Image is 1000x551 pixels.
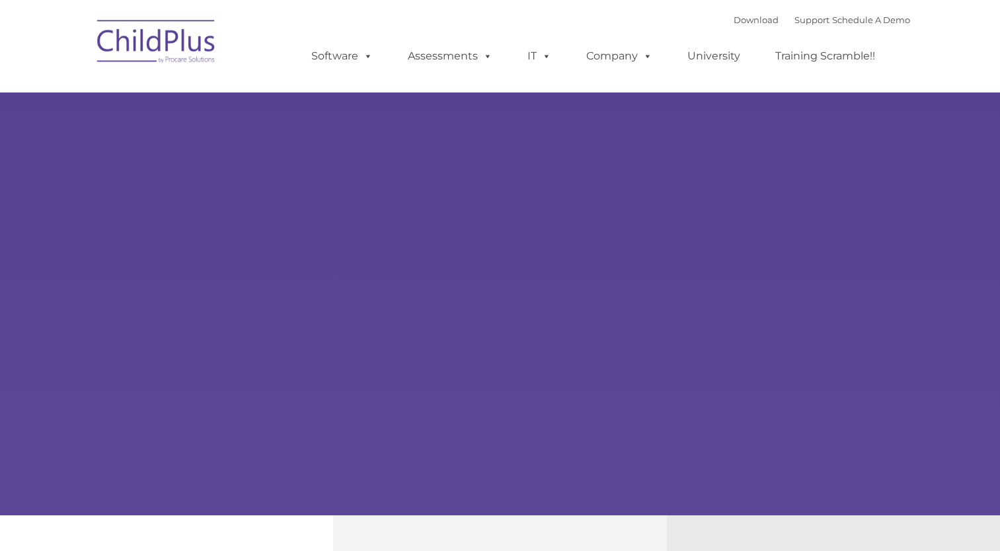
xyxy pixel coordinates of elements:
img: ChildPlus by Procare Solutions [91,11,223,77]
a: Software [298,43,386,69]
a: IT [514,43,564,69]
a: Download [734,15,779,25]
a: Company [573,43,666,69]
a: Support [794,15,829,25]
a: University [674,43,753,69]
a: Schedule A Demo [832,15,910,25]
a: Training Scramble!! [762,43,888,69]
a: Assessments [395,43,506,69]
font: | [734,15,910,25]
